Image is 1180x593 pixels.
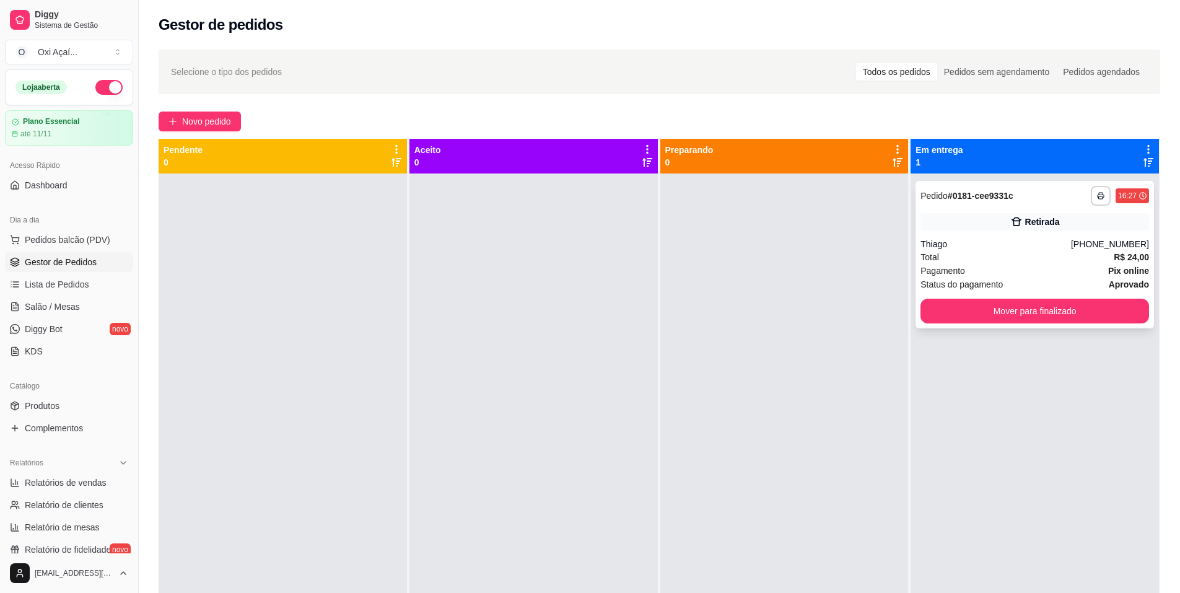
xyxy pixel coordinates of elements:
[665,156,714,169] p: 0
[25,422,83,434] span: Complementos
[1071,238,1149,250] div: [PHONE_NUMBER]
[35,9,128,20] span: Diggy
[164,144,203,156] p: Pendente
[25,256,97,268] span: Gestor de Pedidos
[5,275,133,294] a: Lista de Pedidos
[665,144,714,156] p: Preparando
[414,144,441,156] p: Aceito
[5,297,133,317] a: Salão / Mesas
[916,144,963,156] p: Em entrega
[25,477,107,489] span: Relatórios de vendas
[1056,63,1147,81] div: Pedidos agendados
[164,156,203,169] p: 0
[920,238,1071,250] div: Thiago
[5,40,133,64] button: Select a team
[5,540,133,560] a: Relatório de fidelidadenovo
[25,521,100,534] span: Relatório de mesas
[182,115,231,128] span: Novo pedido
[25,278,89,291] span: Lista de Pedidos
[5,341,133,361] a: KDS
[5,473,133,493] a: Relatórios de vendas
[920,250,939,264] span: Total
[25,301,80,313] span: Salão / Mesas
[937,63,1056,81] div: Pedidos sem agendamento
[916,156,963,169] p: 1
[95,80,123,95] button: Alterar Status
[25,499,103,511] span: Relatório de clientes
[25,179,68,191] span: Dashboard
[920,299,1149,323] button: Mover para finalizado
[1109,279,1149,289] strong: aprovado
[5,210,133,230] div: Dia a dia
[25,323,63,335] span: Diggy Bot
[25,345,43,358] span: KDS
[171,65,282,79] span: Selecione o tipo dos pedidos
[5,495,133,515] a: Relatório de clientes
[5,558,133,588] button: [EMAIL_ADDRESS][DOMAIN_NAME]
[5,396,133,416] a: Produtos
[5,252,133,272] a: Gestor de Pedidos
[168,117,177,126] span: plus
[5,5,133,35] a: DiggySistema de Gestão
[414,156,441,169] p: 0
[5,175,133,195] a: Dashboard
[5,156,133,175] div: Acesso Rápido
[159,15,283,35] h2: Gestor de pedidos
[159,112,241,131] button: Novo pedido
[25,234,110,246] span: Pedidos balcão (PDV)
[15,81,67,94] div: Loja aberta
[5,517,133,537] a: Relatório de mesas
[35,568,113,578] span: [EMAIL_ADDRESS][DOMAIN_NAME]
[1025,216,1060,228] div: Retirada
[5,319,133,339] a: Diggy Botnovo
[25,543,111,556] span: Relatório de fidelidade
[1118,191,1137,201] div: 16:27
[23,117,79,126] article: Plano Essencial
[25,400,59,412] span: Produtos
[20,129,51,139] article: até 11/11
[5,230,133,250] button: Pedidos balcão (PDV)
[920,278,1003,291] span: Status do pagamento
[920,264,965,278] span: Pagamento
[1108,266,1149,276] strong: Pix online
[15,46,28,58] span: O
[948,191,1013,201] strong: # 0181-cee9331c
[1114,252,1149,262] strong: R$ 24,00
[5,418,133,438] a: Complementos
[38,46,77,58] div: Oxi Açaí ...
[856,63,937,81] div: Todos os pedidos
[5,110,133,146] a: Plano Essencialaté 11/11
[10,458,43,468] span: Relatórios
[920,191,948,201] span: Pedido
[5,376,133,396] div: Catálogo
[35,20,128,30] span: Sistema de Gestão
